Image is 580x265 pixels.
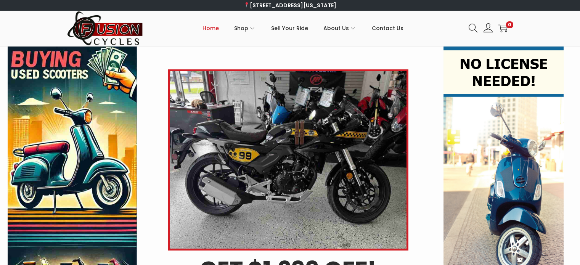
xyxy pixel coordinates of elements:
[323,19,349,38] span: About Us
[234,19,248,38] span: Shop
[372,19,403,38] span: Contact Us
[67,11,143,46] img: Woostify retina logo
[234,11,256,45] a: Shop
[143,11,463,45] nav: Primary navigation
[271,11,308,45] a: Sell Your Ride
[372,11,403,45] a: Contact Us
[202,11,219,45] a: Home
[498,24,508,33] a: 0
[244,2,249,8] img: 📍
[202,19,219,38] span: Home
[244,2,336,9] a: [STREET_ADDRESS][US_STATE]
[271,19,308,38] span: Sell Your Ride
[323,11,357,45] a: About Us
